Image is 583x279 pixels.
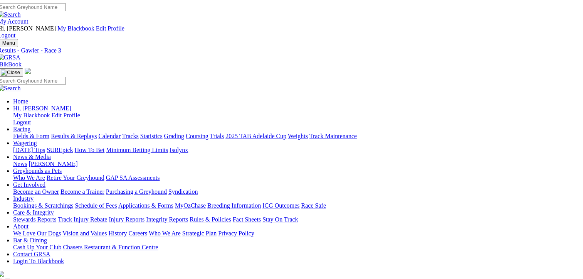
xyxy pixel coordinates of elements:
[13,140,37,146] a: Wagering
[75,202,117,209] a: Schedule of Fees
[13,174,575,181] div: Greyhounds as Pets
[98,133,121,139] a: Calendar
[52,112,80,118] a: Edit Profile
[13,105,71,112] span: Hi, [PERSON_NAME]
[13,174,45,181] a: Who We Are
[47,147,73,153] a: SUREpick
[13,230,575,237] div: About
[2,40,15,46] span: Menu
[182,230,217,237] a: Strategic Plan
[57,25,94,32] a: My Blackbook
[13,161,27,167] a: News
[13,251,50,257] a: Contact GRSA
[190,216,231,223] a: Rules & Policies
[122,133,139,139] a: Tracks
[146,216,188,223] a: Integrity Reports
[25,68,31,74] img: logo-grsa-white.png
[13,244,575,251] div: Bar & Dining
[13,188,59,195] a: Become an Owner
[13,126,30,132] a: Racing
[58,216,107,223] a: Track Injury Rebate
[108,230,127,237] a: History
[106,188,167,195] a: Purchasing a Greyhound
[13,209,54,216] a: Care & Integrity
[60,188,104,195] a: Become a Trainer
[13,133,49,139] a: Fields & Form
[262,202,299,209] a: ICG Outcomes
[13,105,73,112] a: Hi, [PERSON_NAME]
[288,133,308,139] a: Weights
[51,133,97,139] a: Results & Replays
[13,112,575,126] div: Hi, [PERSON_NAME]
[140,133,163,139] a: Statistics
[170,147,188,153] a: Isolynx
[106,147,168,153] a: Minimum Betting Limits
[207,202,261,209] a: Breeding Information
[13,230,61,237] a: We Love Our Dogs
[106,174,160,181] a: GAP SA Assessments
[233,216,261,223] a: Fact Sheets
[13,161,575,167] div: News & Media
[13,167,62,174] a: Greyhounds as Pets
[13,237,47,243] a: Bar & Dining
[96,25,124,32] a: Edit Profile
[301,202,326,209] a: Race Safe
[128,230,147,237] a: Careers
[13,202,575,209] div: Industry
[309,133,357,139] a: Track Maintenance
[13,244,61,250] a: Cash Up Your Club
[13,258,64,264] a: Login To Blackbook
[75,147,105,153] a: How To Bet
[186,133,208,139] a: Coursing
[149,230,181,237] a: Who We Are
[47,174,104,181] a: Retire Your Greyhound
[175,202,206,209] a: MyOzChase
[164,133,184,139] a: Grading
[118,202,173,209] a: Applications & Forms
[109,216,144,223] a: Injury Reports
[13,216,575,223] div: Care & Integrity
[262,216,298,223] a: Stay On Track
[63,244,158,250] a: Chasers Restaurant & Function Centre
[13,223,29,230] a: About
[210,133,224,139] a: Trials
[13,112,50,118] a: My Blackbook
[218,230,254,237] a: Privacy Policy
[13,147,45,153] a: [DATE] Tips
[13,216,56,223] a: Stewards Reports
[13,188,575,195] div: Get Involved
[1,69,20,76] img: Close
[13,147,575,154] div: Wagering
[13,181,45,188] a: Get Involved
[13,119,31,125] a: Logout
[168,188,198,195] a: Syndication
[29,161,77,167] a: [PERSON_NAME]
[225,133,286,139] a: 2025 TAB Adelaide Cup
[13,195,34,202] a: Industry
[13,98,28,105] a: Home
[13,133,575,140] div: Racing
[62,230,107,237] a: Vision and Values
[13,154,51,160] a: News & Media
[13,202,73,209] a: Bookings & Scratchings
